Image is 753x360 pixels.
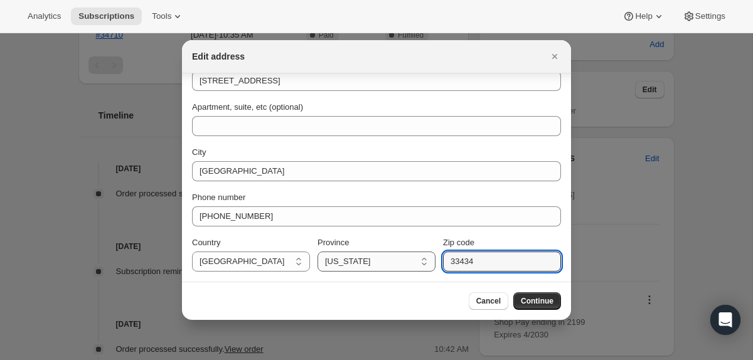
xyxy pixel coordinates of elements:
[152,11,171,21] span: Tools
[71,8,142,25] button: Subscriptions
[78,11,134,21] span: Subscriptions
[615,8,672,25] button: Help
[635,11,652,21] span: Help
[443,238,474,247] span: Zip code
[710,305,740,335] div: Open Intercom Messenger
[144,8,191,25] button: Tools
[192,50,245,63] h2: Edit address
[476,296,501,306] span: Cancel
[675,8,733,25] button: Settings
[192,238,221,247] span: Country
[20,8,68,25] button: Analytics
[546,48,563,65] button: Close
[318,238,350,247] span: Province
[28,11,61,21] span: Analytics
[695,11,725,21] span: Settings
[513,292,561,310] button: Continue
[469,292,508,310] button: Cancel
[521,296,553,306] span: Continue
[192,102,303,112] span: Apartment, suite, etc (optional)
[192,193,245,202] span: Phone number
[192,147,206,157] span: City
